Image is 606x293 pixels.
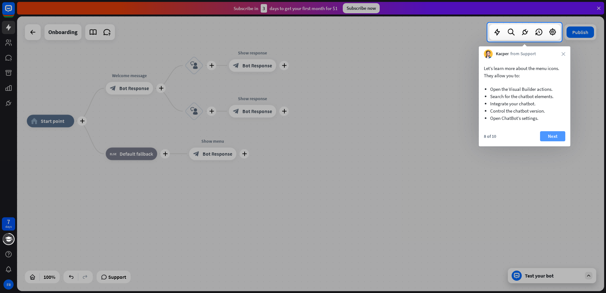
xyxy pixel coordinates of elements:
[496,51,509,57] span: Kacper
[490,114,559,122] li: Open ChatBot’s settings.
[561,52,565,56] i: close
[510,51,536,57] span: from Support
[490,85,559,93] li: Open the Visual Builder actions.
[490,93,559,100] li: Search for the chatbot elements.
[5,3,24,21] button: Open LiveChat chat widget
[540,131,565,141] button: Next
[484,133,496,139] div: 8 of 10
[490,107,559,114] li: Control the chatbot version.
[484,65,565,79] p: Let’s learn more about the menu icons. They allow you to:
[490,100,559,107] li: Integrate your chatbot.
